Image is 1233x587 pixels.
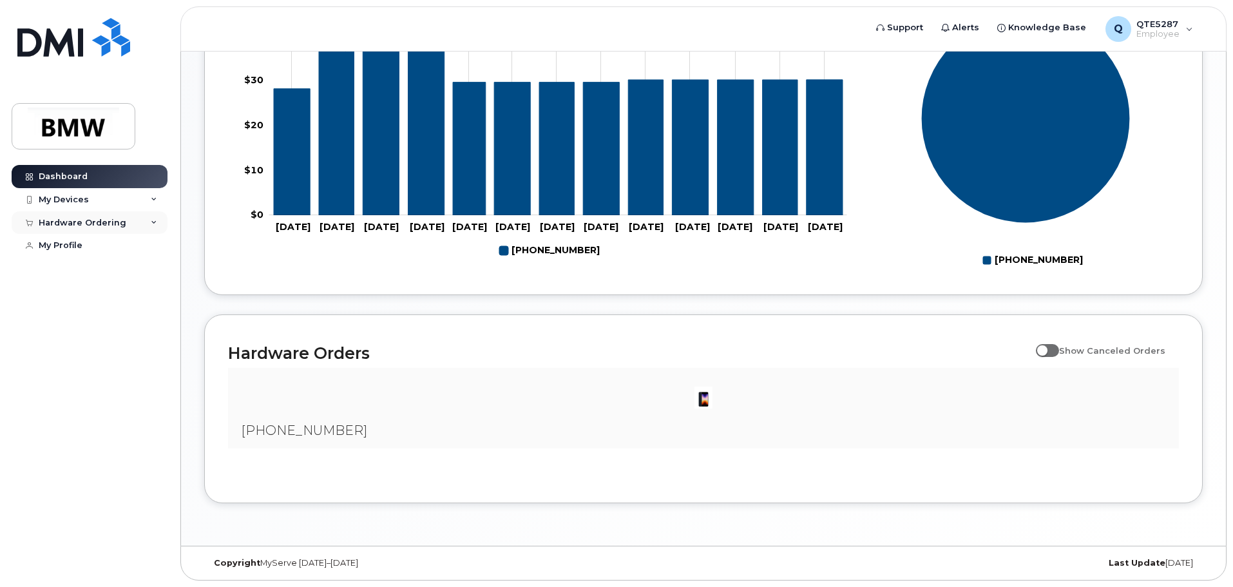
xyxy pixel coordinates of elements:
tspan: [DATE] [495,221,530,233]
a: Support [867,15,932,41]
tspan: [DATE] [675,221,710,233]
tspan: [DATE] [629,221,664,233]
span: Show Canceled Orders [1059,345,1165,356]
tspan: [DATE] [540,221,575,233]
tspan: [DATE] [584,221,618,233]
span: Knowledge Base [1008,21,1086,34]
img: image20231002-3703462-1angbar.jpeg [691,385,716,410]
a: Alerts [932,15,988,41]
a: Knowledge Base [988,15,1095,41]
tspan: [DATE] [718,221,752,233]
g: Legend [982,249,1083,271]
tspan: $20 [244,119,263,131]
tspan: [DATE] [410,221,444,233]
span: Employee [1136,29,1180,39]
span: Alerts [952,21,979,34]
span: Q [1114,21,1123,37]
div: MyServe [DATE]–[DATE] [204,558,537,568]
iframe: Messenger Launcher [1177,531,1223,577]
span: [PHONE_NUMBER] [241,423,367,438]
h2: Hardware Orders [228,343,1029,363]
g: Legend [499,240,600,262]
input: Show Canceled Orders [1036,338,1046,349]
div: [DATE] [870,558,1203,568]
tspan: [DATE] [320,221,354,233]
strong: Last Update [1109,558,1165,568]
span: Support [887,21,923,34]
g: Series [921,14,1131,223]
tspan: [DATE] [364,221,399,233]
tspan: [DATE] [763,221,798,233]
tspan: [DATE] [276,221,311,233]
tspan: $0 [251,209,263,220]
tspan: $10 [244,164,263,175]
g: Chart [921,14,1131,271]
div: QTE5287 [1096,16,1202,42]
tspan: [DATE] [452,221,487,233]
g: 864-765-4310 [499,240,600,262]
tspan: $30 [244,74,263,86]
strong: Copyright [214,558,260,568]
tspan: [DATE] [808,221,843,233]
span: QTE5287 [1136,19,1180,29]
g: 864-765-4310 [274,4,843,215]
